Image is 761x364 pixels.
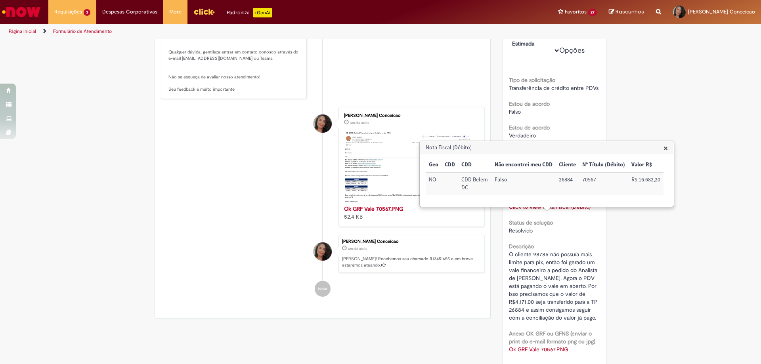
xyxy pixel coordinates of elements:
[509,251,599,321] span: O cliente 98785 não possuía mais limite para pix, então foi gerado um vale financeiro a pedido do...
[509,132,536,139] span: Verdadeiro
[227,8,272,17] div: Padroniza
[579,172,628,195] td: Nº Título (Débito): 70567
[420,141,673,154] h3: Nota Fiscal (Débito)
[1,4,42,20] img: ServiceNow
[579,158,628,172] th: Nº Título (Débito)
[616,8,644,15] span: Rascunhos
[509,76,555,84] b: Tipo de solicitação
[9,28,36,34] a: Página inicial
[442,158,458,172] th: CDD
[342,239,480,244] div: [PERSON_NAME] Conceicao
[348,246,367,251] time: 27/08/2025 10:52:06
[442,172,458,195] td: CDD:
[344,205,476,221] div: 52.4 KB
[509,84,598,91] span: Transferência de crédito entre PDVs
[509,108,521,115] span: Falso
[628,158,663,172] th: Valor R$
[491,172,556,195] td: Não encontrei meu CDD: Falso
[344,113,476,118] div: [PERSON_NAME] Conceicao
[54,8,82,16] span: Requisições
[350,120,369,125] time: 27/08/2025 10:51:37
[161,235,484,273] li: Arlene Cabral Conceicao
[509,330,595,345] b: Anexo OK GRF ou GFNS (enviar o print do e-mail formato png ou jpg)
[84,9,90,16] span: 3
[102,8,157,16] span: Despesas Corporativas
[509,227,533,234] span: Resolvido
[253,8,272,17] p: +GenAi
[556,158,579,172] th: Cliente
[628,172,663,195] td: Valor R$: R$ 16.682,20
[314,114,332,133] div: Arlene Cabral Conceicao
[426,158,442,172] th: Geo
[506,32,555,48] dt: Conclusão Estimada
[509,100,550,107] b: Estou de acordo
[663,143,668,153] span: ×
[344,205,403,212] a: Ok GRF Vale 70567.PNG
[426,172,442,195] td: Geo: NO
[53,28,112,34] a: Formulário de Atendimento
[458,158,491,172] th: CDD
[419,141,674,207] div: Nota Fiscal (Débito)
[663,144,668,152] button: Close
[509,124,550,131] b: Estou de acordo
[509,203,591,210] a: Click to view Nota Fiscal (Débito)
[169,8,182,16] span: More
[509,346,568,353] a: Download de Ok GRF Vale 70567.PNG
[342,256,480,268] p: [PERSON_NAME]! Recebemos seu chamado R13451655 e em breve estaremos atuando.
[6,24,501,39] ul: Trilhas de página
[193,6,215,17] img: click_logo_yellow_360x200.png
[348,246,367,251] span: um dia atrás
[556,172,579,195] td: Cliente: 26884
[509,219,553,226] b: Status de solução
[509,243,534,250] b: Descrição
[609,8,644,16] a: Rascunhos
[688,8,755,15] span: [PERSON_NAME] Conceicao
[350,120,369,125] span: um dia atrás
[588,9,597,16] span: 27
[458,172,491,195] td: CDD: CDD Belem DC
[565,8,587,16] span: Favoritos
[491,158,556,172] th: Não encontrei meu CDD
[314,242,332,261] div: Arlene Cabral Conceicao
